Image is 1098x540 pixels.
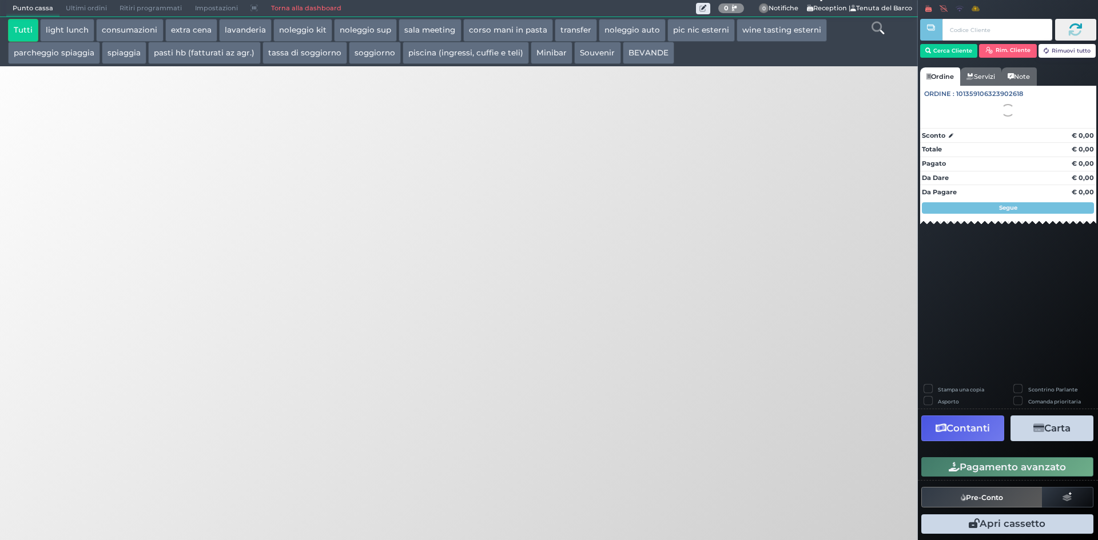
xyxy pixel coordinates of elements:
[1001,67,1036,86] a: Note
[463,19,553,42] button: corso mani in pasta
[334,19,397,42] button: noleggio sup
[922,159,946,167] strong: Pagato
[555,19,597,42] button: transfer
[922,131,945,141] strong: Sconto
[956,89,1023,99] span: 101359106323902618
[1072,174,1094,182] strong: € 0,00
[1028,386,1077,393] label: Scontrino Parlante
[165,19,217,42] button: extra cena
[6,1,59,17] span: Punto cassa
[399,19,461,42] button: sala meeting
[922,188,957,196] strong: Da Pagare
[920,67,960,86] a: Ordine
[102,42,146,65] button: spiaggia
[531,42,572,65] button: Minibar
[189,1,244,17] span: Impostazioni
[999,204,1017,211] strong: Segue
[219,19,272,42] button: lavanderia
[113,1,188,17] span: Ritiri programmati
[979,44,1037,58] button: Rim. Cliente
[599,19,666,42] button: noleggio auto
[1072,159,1094,167] strong: € 0,00
[921,457,1093,477] button: Pagamento avanzato
[349,42,401,65] button: soggiorno
[148,42,260,65] button: pasti hb (fatturati az agr.)
[942,19,1052,41] input: Codice Cliente
[667,19,735,42] button: pic nic esterni
[1072,145,1094,153] strong: € 0,00
[1011,415,1093,441] button: Carta
[759,3,769,14] span: 0
[924,89,954,99] span: Ordine :
[921,514,1093,534] button: Apri cassetto
[960,67,1001,86] a: Servizi
[403,42,529,65] button: piscina (ingressi, cuffie e teli)
[1072,188,1094,196] strong: € 0,00
[737,19,827,42] button: wine tasting esterni
[574,42,620,65] button: Souvenir
[920,44,978,58] button: Cerca Cliente
[938,386,984,393] label: Stampa una copia
[262,42,347,65] button: tassa di soggiorno
[1039,44,1096,58] button: Rimuovi tutto
[273,19,332,42] button: noleggio kit
[922,145,942,153] strong: Totale
[724,4,729,12] b: 0
[8,19,38,42] button: Tutti
[40,19,94,42] button: light lunch
[921,415,1004,441] button: Contanti
[921,487,1043,507] button: Pre-Conto
[938,398,959,405] label: Asporto
[96,19,163,42] button: consumazioni
[623,42,674,65] button: BEVANDE
[59,1,113,17] span: Ultimi ordini
[8,42,100,65] button: parcheggio spiaggia
[922,174,949,182] strong: Da Dare
[1028,398,1081,405] label: Comanda prioritaria
[264,1,347,17] a: Torna alla dashboard
[1072,131,1094,139] strong: € 0,00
